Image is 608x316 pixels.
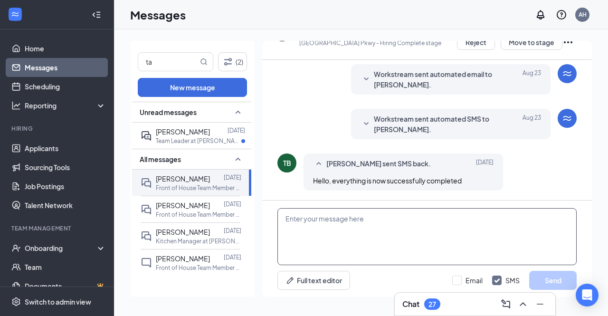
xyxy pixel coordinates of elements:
div: Onboarding [25,243,98,253]
span: Workstream sent automated SMS to [PERSON_NAME]. [374,114,498,134]
span: Hello, everything is now successfully completed [313,176,462,185]
span: All messages [140,154,181,164]
div: TB [283,158,291,168]
svg: ActiveDoubleChat [141,130,152,142]
button: ChevronUp [515,297,531,312]
p: Kitchen Manager at [PERSON_NAME][GEOGRAPHIC_DATA] [156,237,241,245]
span: Aug 23 [522,114,541,134]
svg: SmallChevronUp [313,158,324,170]
button: Send [529,271,577,290]
div: Switch to admin view [25,297,91,306]
svg: WorkstreamLogo [561,68,573,79]
a: Scheduling [25,77,106,96]
div: Reporting [25,101,106,110]
span: [PERSON_NAME] [156,127,210,136]
span: [PERSON_NAME] [156,174,210,183]
p: Front of House Team Member at [PERSON_NAME][GEOGRAPHIC_DATA] [156,264,241,272]
svg: QuestionInfo [556,9,567,20]
svg: Pen [285,276,295,285]
svg: Minimize [534,298,546,310]
span: Unread messages [140,107,197,117]
a: Home [25,39,106,58]
button: Move to stage [501,35,562,50]
span: [PERSON_NAME] [156,201,210,210]
span: [PERSON_NAME] [156,228,210,236]
svg: Collapse [92,10,101,19]
svg: ChevronUp [517,298,529,310]
h1: Messages [130,7,186,23]
button: Filter (2) [218,52,247,71]
svg: WorkstreamLogo [10,10,20,19]
svg: ComposeMessage [500,298,512,310]
svg: DoubleChat [141,204,152,215]
div: Team Management [11,224,104,232]
svg: Settings [11,297,21,306]
a: Sourcing Tools [25,158,106,177]
svg: SmallChevronDown [361,118,372,130]
button: ComposeMessage [498,297,513,312]
span: Workstream sent automated email to [PERSON_NAME]. [374,69,498,90]
a: Job Postings [25,177,106,196]
p: [DATE] [224,173,241,182]
div: Hiring [11,124,104,133]
div: AH [579,10,587,19]
svg: SmallChevronUp [232,153,244,165]
svg: UserCheck [11,243,21,253]
input: Search [138,53,198,71]
span: [PERSON_NAME] [156,254,210,263]
p: Front of House Team Member at [PERSON_NAME][GEOGRAPHIC_DATA] [156,211,241,219]
svg: Notifications [535,9,546,20]
p: [DATE] [224,253,241,261]
svg: WorkstreamLogo [561,113,573,124]
svg: DoubleChat [141,177,152,189]
div: Open Intercom Messenger [576,284,598,306]
p: [DATE] [228,126,245,134]
p: [DATE] [224,200,241,208]
p: Front of House Team Member at [PERSON_NAME][GEOGRAPHIC_DATA] [156,184,241,192]
svg: Filter [222,56,234,67]
a: Messages [25,58,106,77]
a: DocumentsCrown [25,277,106,296]
h3: Chat [402,299,419,309]
svg: SmallChevronDown [361,74,372,85]
span: [DATE] [476,158,494,170]
button: Minimize [532,297,548,312]
svg: DoubleChat [141,230,152,242]
button: Reject [457,35,495,50]
a: Applicants [25,139,106,158]
svg: ChatInactive [141,257,152,268]
span: [PERSON_NAME] sent SMS back. [326,158,431,170]
svg: SmallChevronUp [232,106,244,118]
button: Full text editorPen [277,271,350,290]
svg: Ellipses [562,37,574,48]
span: Aug 23 [522,69,541,90]
button: New message [138,78,247,97]
svg: Analysis [11,101,21,110]
a: Talent Network [25,196,106,215]
div: 27 [428,300,436,308]
p: Team Leader at [PERSON_NAME][GEOGRAPHIC_DATA] [156,137,241,145]
svg: MagnifyingGlass [200,58,208,66]
a: Team [25,258,106,277]
p: [DATE] [224,227,241,235]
